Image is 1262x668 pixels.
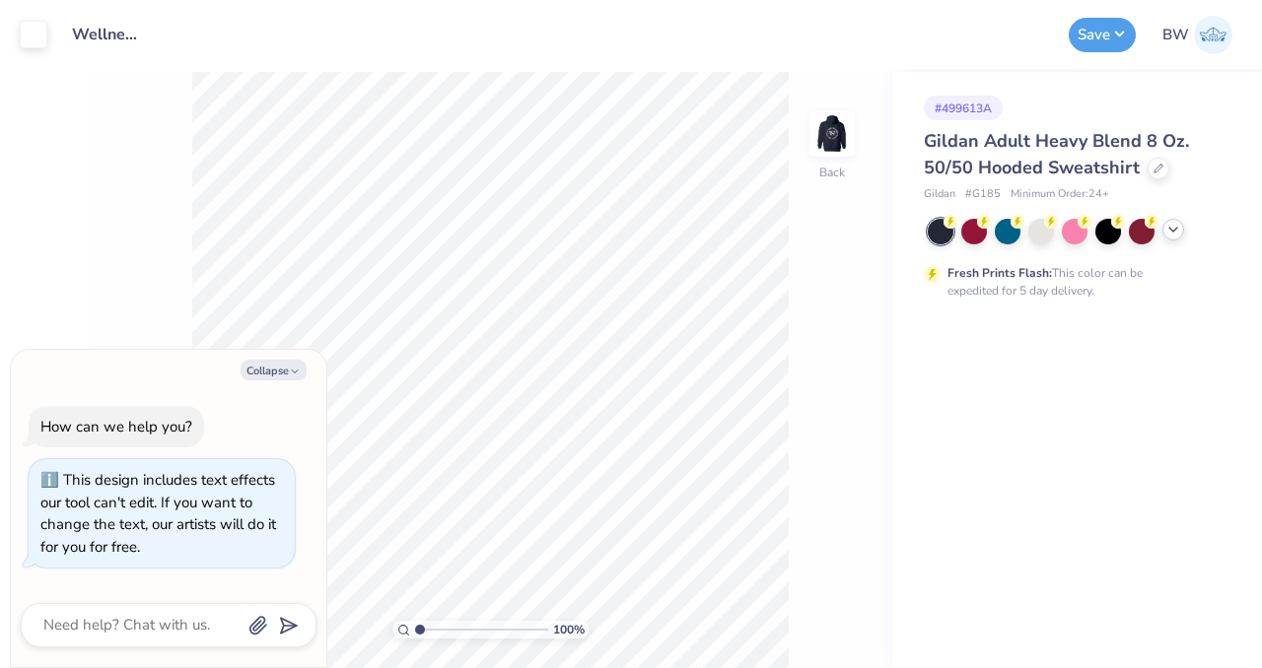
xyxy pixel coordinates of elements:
[40,470,276,557] div: This design includes text effects our tool can't edit. If you want to change the text, our artist...
[1069,18,1136,52] button: Save
[819,164,845,181] div: Back
[40,417,192,436] div: How can we help you?
[812,114,852,154] img: Back
[241,360,307,380] button: Collapse
[1162,24,1189,46] span: BW
[947,264,1190,300] div: This color can be expedited for 5 day delivery.
[57,15,154,54] input: Untitled Design
[1011,186,1109,203] span: Minimum Order: 24 +
[1194,16,1232,54] img: Brooke Williams
[965,186,1001,203] span: # G185
[947,265,1052,281] strong: Fresh Prints Flash:
[924,96,1003,120] div: # 499613A
[924,186,955,203] span: Gildan
[924,129,1189,179] span: Gildan Adult Heavy Blend 8 Oz. 50/50 Hooded Sweatshirt
[553,621,585,638] span: 100 %
[1162,16,1232,54] a: BW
